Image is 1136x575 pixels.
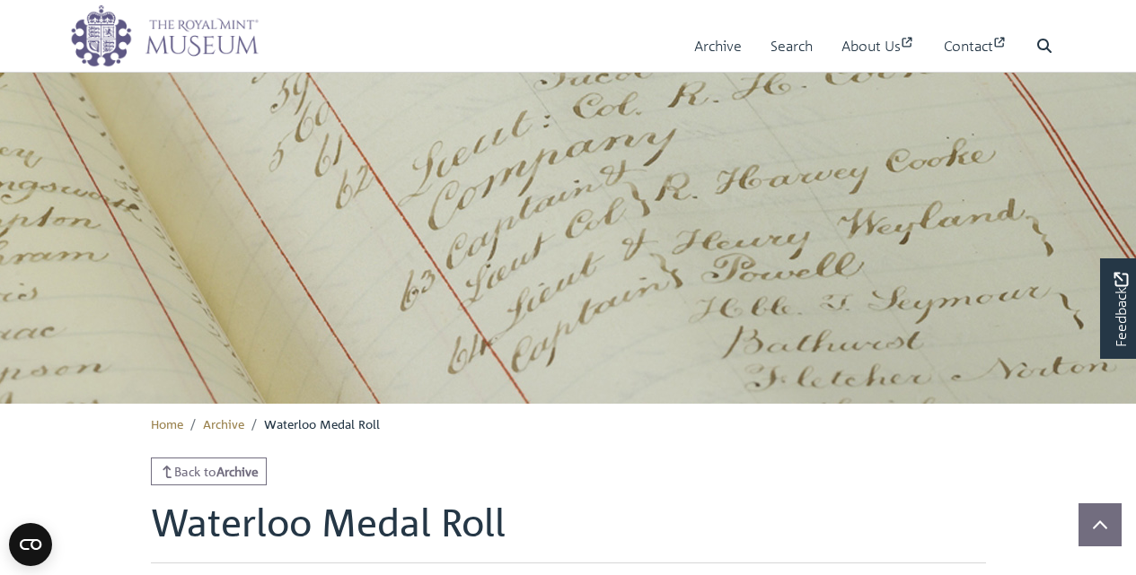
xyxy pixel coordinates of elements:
[151,415,183,431] a: Home
[70,4,259,67] img: logo_wide.png
[694,21,742,72] a: Archive
[151,457,268,485] a: Back toArchive
[1100,258,1136,359] a: Would you like to provide feedback?
[216,463,259,479] strong: Archive
[151,500,986,562] h1: Waterloo Medal Roll
[841,21,915,72] a: About Us
[9,523,52,566] button: Open CMP widget
[771,21,813,72] a: Search
[203,415,244,431] a: Archive
[1110,273,1132,347] span: Feedback
[264,415,380,431] span: Waterloo Medal Roll
[1079,503,1122,546] button: Scroll to top
[944,21,1008,72] a: Contact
